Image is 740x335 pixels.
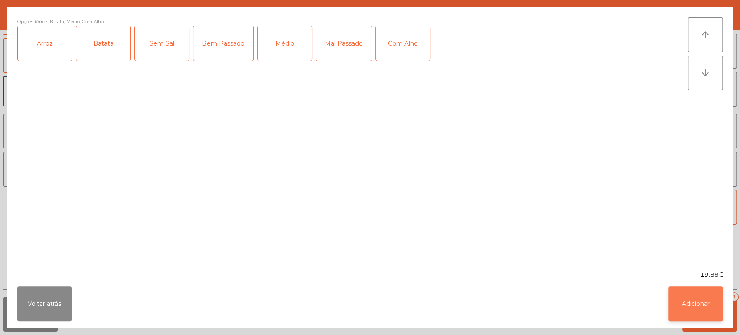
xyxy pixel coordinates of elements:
span: (Arroz, Batata, Médio, Com Alho) [35,17,105,26]
div: Mal Passado [316,26,372,61]
i: arrow_upward [700,30,711,40]
button: Voltar atrás [17,286,72,321]
div: Médio [258,26,312,61]
div: Arroz [18,26,72,61]
button: arrow_upward [688,17,723,52]
button: arrow_downward [688,56,723,90]
button: Adicionar [668,286,723,321]
div: Bem Passado [193,26,253,61]
i: arrow_downward [700,68,711,78]
div: Com Alho [376,26,430,61]
span: Opções [17,17,33,26]
div: Sem Sal [135,26,189,61]
div: Batata [76,26,130,61]
div: 19.88€ [7,270,733,279]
